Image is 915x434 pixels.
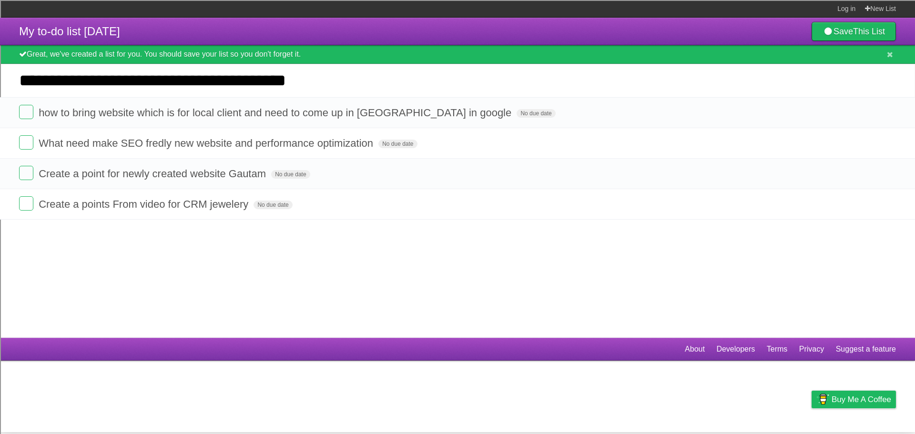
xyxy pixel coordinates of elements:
span: No due date [254,201,292,209]
span: My to-do list [DATE] [19,25,120,38]
span: What need make SEO fredly new website and performance optimization [39,137,376,149]
div: Delete [4,48,911,56]
div: Home [4,4,199,12]
span: No due date [271,170,310,179]
span: Create a points From video for CRM jewelery [39,198,251,210]
a: SaveThis List [812,22,896,41]
label: Done [19,166,33,180]
span: No due date [378,140,417,148]
label: Done [19,105,33,119]
div: Sign out [4,65,911,73]
b: This List [853,27,885,36]
div: Sort A > Z [4,22,911,30]
span: how to bring website which is for local client and need to come up in [GEOGRAPHIC_DATA] in google [39,107,514,119]
div: Options [4,56,911,65]
label: Done [19,135,33,150]
span: No due date [517,109,555,118]
label: Done [19,196,33,211]
span: Create a point for newly created website Gautam [39,168,268,180]
div: Sort New > Old [4,30,911,39]
div: Move To ... [4,39,911,48]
